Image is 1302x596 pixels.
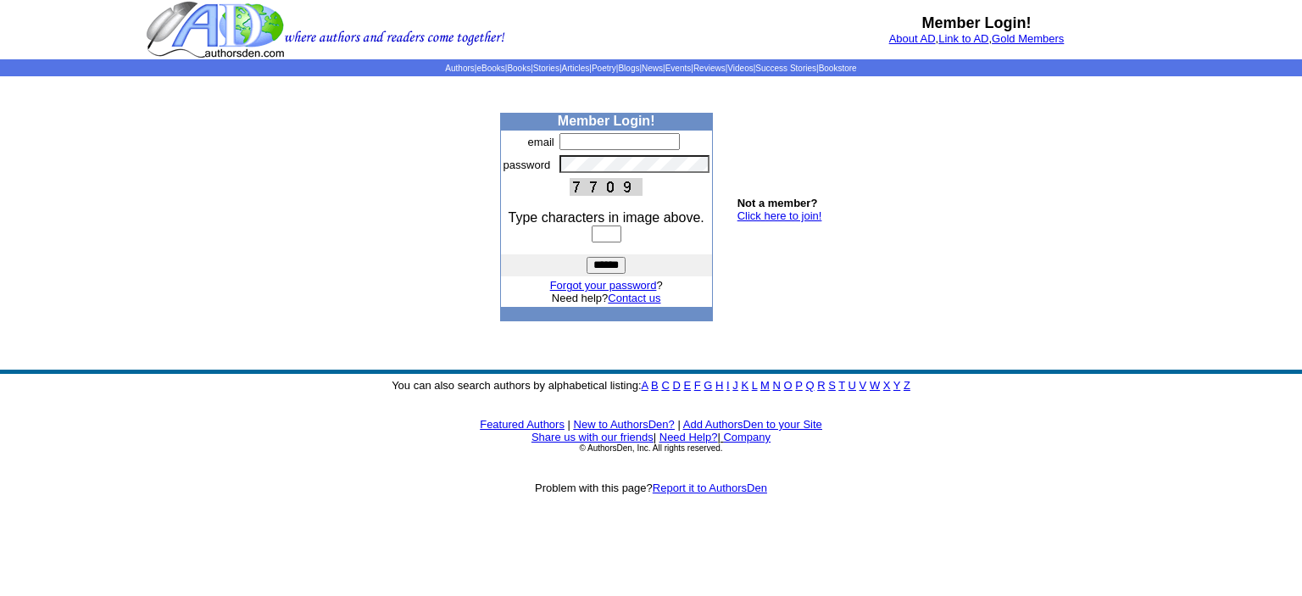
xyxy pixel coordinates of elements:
[817,379,825,392] a: R
[654,431,656,443] font: |
[870,379,880,392] a: W
[531,431,654,443] a: Share us with our friends
[819,64,857,73] a: Bookstore
[726,379,730,392] a: I
[568,418,570,431] font: |
[773,379,781,392] a: N
[509,210,704,225] font: Type characters in image above.
[727,64,753,73] a: Videos
[893,379,900,392] a: Y
[651,379,659,392] a: B
[642,379,648,392] a: A
[507,64,531,73] a: Books
[476,64,504,73] a: eBooks
[904,379,910,392] a: Z
[704,379,712,392] a: G
[480,418,565,431] a: Featured Authors
[562,64,590,73] a: Articles
[741,379,748,392] a: K
[528,136,554,148] font: email
[889,32,936,45] a: About AD
[504,159,551,171] font: password
[889,32,1065,45] font: , ,
[535,482,767,494] font: Problem with this page?
[694,379,701,392] a: F
[574,418,675,431] a: New to AuthorsDen?
[755,64,816,73] a: Success Stories
[659,431,718,443] a: Need Help?
[665,64,692,73] a: Events
[683,379,691,392] a: E
[922,14,1032,31] b: Member Login!
[552,292,661,304] font: Need help?
[693,64,726,73] a: Reviews
[732,379,738,392] a: J
[849,379,856,392] a: U
[550,279,663,292] font: ?
[558,114,655,128] b: Member Login!
[683,418,822,431] a: Add AuthorsDen to your Site
[838,379,845,392] a: T
[784,379,793,392] a: O
[938,32,988,45] a: Link to AD
[592,64,616,73] a: Poetry
[661,379,669,392] a: C
[860,379,867,392] a: V
[737,197,818,209] b: Not a member?
[533,64,559,73] a: Stories
[992,32,1064,45] a: Gold Members
[570,178,643,196] img: This Is CAPTCHA Image
[672,379,680,392] a: D
[653,482,767,494] a: Report it to AuthorsDen
[392,379,910,392] font: You can also search authors by alphabetical listing:
[795,379,802,392] a: P
[445,64,856,73] span: | | | | | | | | | | | |
[760,379,770,392] a: M
[618,64,639,73] a: Blogs
[723,431,771,443] a: Company
[550,279,657,292] a: Forgot your password
[883,379,891,392] a: X
[579,443,722,453] font: © AuthorsDen, Inc. All rights reserved.
[752,379,758,392] a: L
[828,379,836,392] a: S
[715,379,723,392] a: H
[642,64,663,73] a: News
[677,418,680,431] font: |
[445,64,474,73] a: Authors
[737,209,822,222] a: Click here to join!
[717,431,771,443] font: |
[805,379,814,392] a: Q
[608,292,660,304] a: Contact us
